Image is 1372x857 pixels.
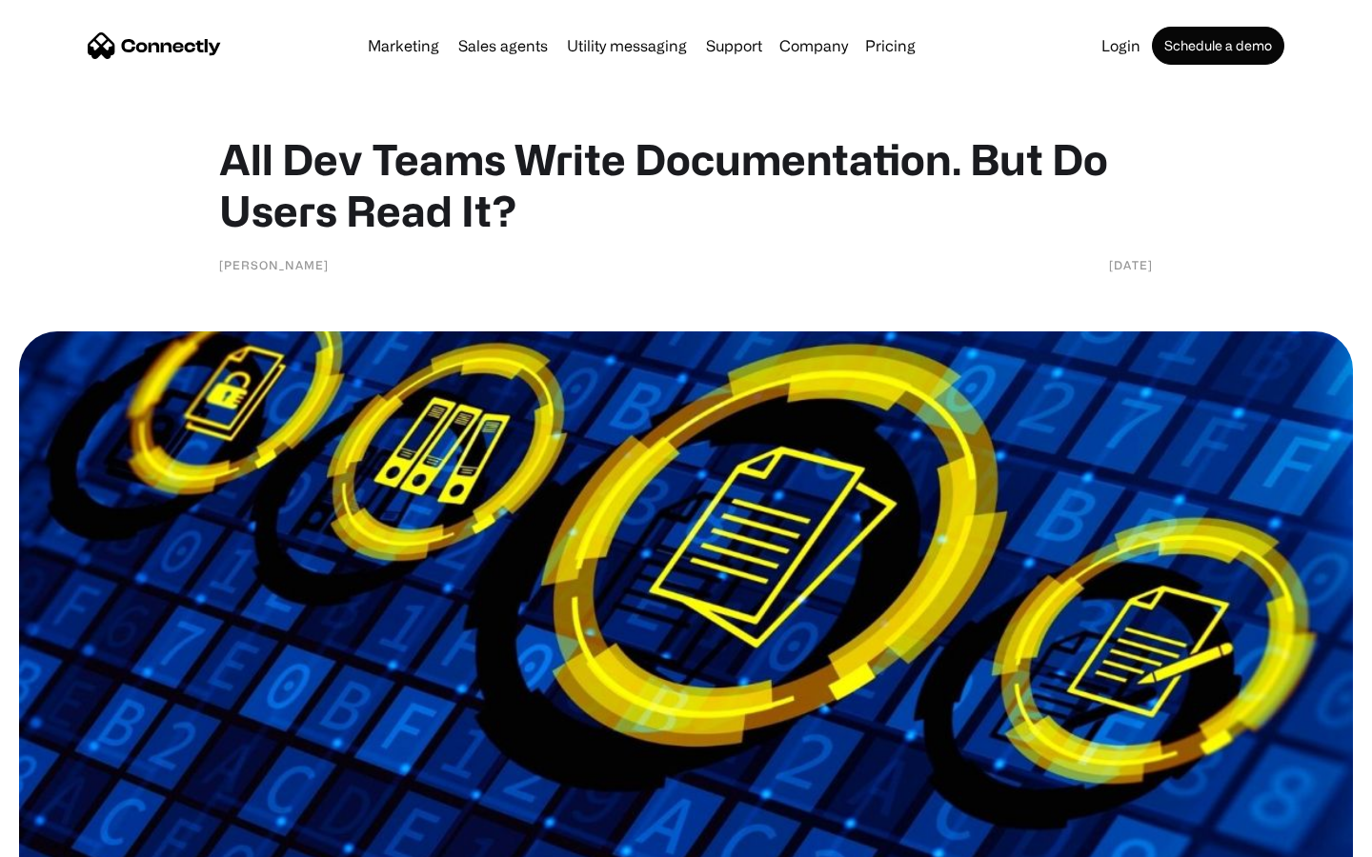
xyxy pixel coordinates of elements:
[19,824,114,850] aside: Language selected: English
[698,38,770,53] a: Support
[1152,27,1284,65] a: Schedule a demo
[219,133,1153,236] h1: All Dev Teams Write Documentation. But Do Users Read It?
[360,38,447,53] a: Marketing
[779,32,848,59] div: Company
[559,38,695,53] a: Utility messaging
[1094,38,1148,53] a: Login
[38,824,114,850] ul: Language list
[451,38,555,53] a: Sales agents
[1109,255,1153,274] div: [DATE]
[219,255,329,274] div: [PERSON_NAME]
[857,38,923,53] a: Pricing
